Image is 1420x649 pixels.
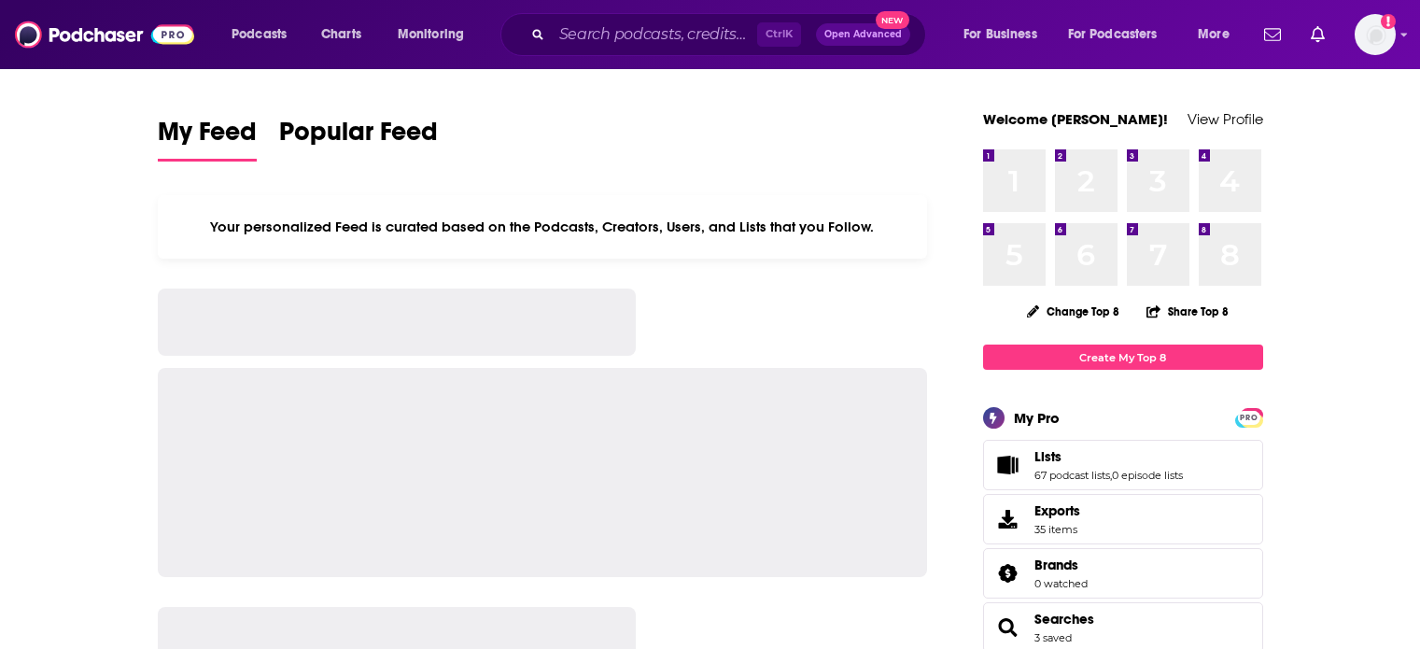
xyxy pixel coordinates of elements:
span: Ctrl K [757,22,801,47]
img: User Profile [1355,14,1396,55]
button: open menu [1185,20,1253,49]
div: Search podcasts, credits, & more... [518,13,944,56]
button: Share Top 8 [1146,293,1230,330]
a: Exports [983,494,1263,544]
span: Lists [983,440,1263,490]
svg: Add a profile image [1381,14,1396,29]
a: Popular Feed [279,116,438,162]
button: Open AdvancedNew [816,23,910,46]
a: Brands [1034,557,1088,573]
span: PRO [1238,411,1260,425]
button: open menu [950,20,1061,49]
a: Brands [990,560,1027,586]
span: New [876,11,909,29]
a: 0 episode lists [1112,469,1183,482]
span: Popular Feed [279,116,438,159]
button: open menu [1056,20,1185,49]
span: Brands [1034,557,1078,573]
span: Exports [1034,502,1080,519]
button: Show profile menu [1355,14,1396,55]
span: Monitoring [398,21,464,48]
span: Logged in as NickG [1355,14,1396,55]
div: Your personalized Feed is curated based on the Podcasts, Creators, Users, and Lists that you Follow. [158,195,928,259]
a: 3 saved [1034,631,1072,644]
span: , [1110,469,1112,482]
button: open menu [385,20,488,49]
a: Lists [990,452,1027,478]
span: 35 items [1034,523,1080,536]
a: Show notifications dropdown [1303,19,1332,50]
span: Open Advanced [824,30,902,39]
a: My Feed [158,116,257,162]
span: For Business [963,21,1037,48]
span: More [1198,21,1230,48]
span: Exports [990,506,1027,532]
a: Searches [1034,611,1094,628]
img: Podchaser - Follow, Share and Rate Podcasts [15,17,194,52]
span: Charts [321,21,361,48]
div: My Pro [1014,409,1060,427]
span: For Podcasters [1068,21,1158,48]
a: 67 podcast lists [1034,469,1110,482]
button: open menu [218,20,311,49]
span: Lists [1034,448,1061,465]
span: Brands [983,548,1263,599]
a: 0 watched [1034,577,1088,590]
button: Change Top 8 [1016,300,1132,323]
a: Show notifications dropdown [1257,19,1288,50]
span: Podcasts [232,21,287,48]
input: Search podcasts, credits, & more... [552,20,757,49]
a: Welcome [PERSON_NAME]! [983,110,1168,128]
a: Searches [990,614,1027,641]
a: Create My Top 8 [983,345,1263,370]
a: View Profile [1188,110,1263,128]
a: Charts [309,20,373,49]
a: Lists [1034,448,1183,465]
span: My Feed [158,116,257,159]
a: PRO [1238,410,1260,424]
